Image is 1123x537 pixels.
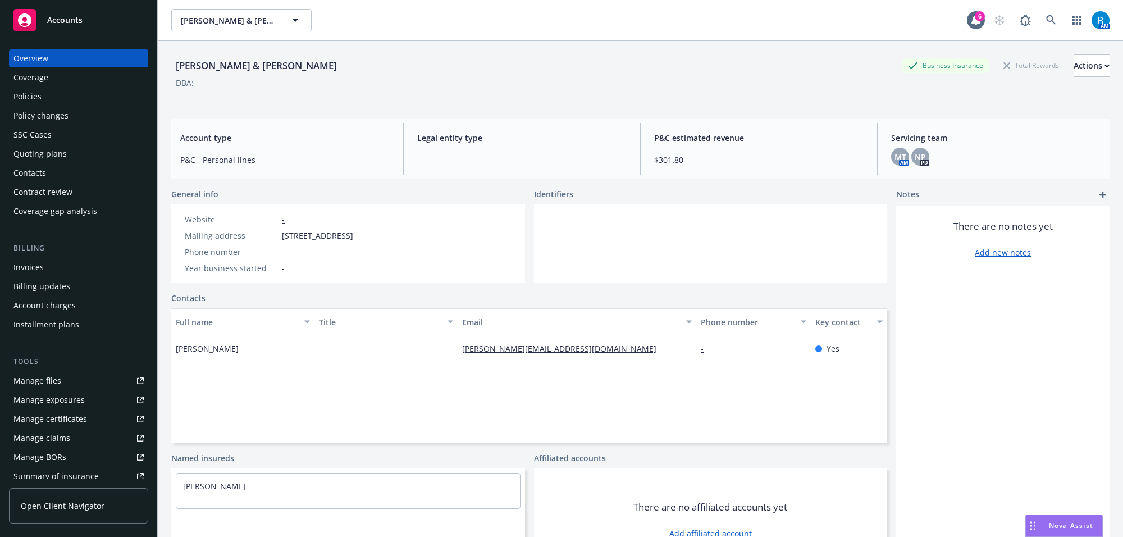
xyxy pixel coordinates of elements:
div: Policy changes [13,107,69,125]
span: P&C estimated revenue [654,132,864,144]
a: Contract review [9,183,148,201]
div: Contacts [13,164,46,182]
div: Manage files [13,372,61,390]
div: Tools [9,356,148,367]
a: Policies [9,88,148,106]
button: Nova Assist [1025,515,1103,537]
a: Add new notes [975,247,1031,258]
button: Full name [171,308,314,335]
div: Coverage gap analysis [13,202,97,220]
div: Drag to move [1026,515,1040,536]
button: Actions [1074,54,1110,77]
img: photo [1092,11,1110,29]
span: Notes [896,188,919,202]
a: Named insureds [171,452,234,464]
span: Yes [827,343,839,354]
a: Contacts [171,292,206,304]
div: Email [462,316,679,328]
span: - [417,154,627,166]
div: Account charges [13,297,76,315]
div: Installment plans [13,316,79,334]
a: Manage files [9,372,148,390]
span: General info [171,188,218,200]
div: Manage exposures [13,391,85,409]
div: Mailing address [185,230,277,242]
span: There are no affiliated accounts yet [633,500,787,514]
button: Phone number [696,308,811,335]
a: - [282,214,285,225]
div: 6 [975,11,985,21]
div: SSC Cases [13,126,52,144]
div: Manage certificates [13,410,87,428]
span: Open Client Navigator [21,500,104,512]
div: Coverage [13,69,48,87]
div: Website [185,213,277,225]
a: [PERSON_NAME][EMAIL_ADDRESS][DOMAIN_NAME] [462,343,665,354]
div: Title [319,316,441,328]
a: Coverage gap analysis [9,202,148,220]
div: Summary of insurance [13,467,99,485]
div: Phone number [701,316,794,328]
a: Summary of insurance [9,467,148,485]
a: [PERSON_NAME] [183,481,246,492]
a: Invoices [9,258,148,276]
a: Manage BORs [9,448,148,466]
a: - [701,343,713,354]
div: Billing [9,243,148,254]
span: [PERSON_NAME] & [PERSON_NAME] [181,15,278,26]
span: Servicing team [891,132,1101,144]
a: Installment plans [9,316,148,334]
a: Manage certificates [9,410,148,428]
a: Manage exposures [9,391,148,409]
span: Account type [180,132,390,144]
span: Identifiers [534,188,573,200]
span: There are no notes yet [953,220,1053,233]
div: Policies [13,88,42,106]
div: [PERSON_NAME] & [PERSON_NAME] [171,58,341,73]
span: P&C - Personal lines [180,154,390,166]
a: SSC Cases [9,126,148,144]
div: Full name [176,316,298,328]
a: Coverage [9,69,148,87]
a: Switch app [1066,9,1088,31]
span: - [282,262,285,274]
a: Overview [9,49,148,67]
span: [PERSON_NAME] [176,343,239,354]
div: Invoices [13,258,44,276]
div: Key contact [815,316,870,328]
span: MT [894,151,906,163]
div: Overview [13,49,48,67]
div: Manage BORs [13,448,66,466]
a: Start snowing [988,9,1011,31]
a: add [1096,188,1110,202]
button: Title [314,308,458,335]
a: Report a Bug [1014,9,1037,31]
div: Quoting plans [13,145,67,163]
div: Billing updates [13,277,70,295]
a: Account charges [9,297,148,315]
a: Affiliated accounts [534,452,606,464]
span: NP [915,151,926,163]
span: Nova Assist [1049,521,1093,530]
a: Search [1040,9,1062,31]
a: Policy changes [9,107,148,125]
button: Key contact [811,308,887,335]
span: - [282,246,285,258]
div: Business Insurance [902,58,989,72]
span: Legal entity type [417,132,627,144]
div: DBA: - [176,77,197,89]
span: [STREET_ADDRESS] [282,230,353,242]
a: Billing updates [9,277,148,295]
div: Year business started [185,262,277,274]
button: [PERSON_NAME] & [PERSON_NAME] [171,9,312,31]
a: Contacts [9,164,148,182]
div: Total Rewards [998,58,1065,72]
div: Manage claims [13,429,70,447]
div: Contract review [13,183,72,201]
a: Quoting plans [9,145,148,163]
span: $301.80 [654,154,864,166]
div: Actions [1074,55,1110,76]
div: Phone number [185,246,277,258]
button: Email [458,308,696,335]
